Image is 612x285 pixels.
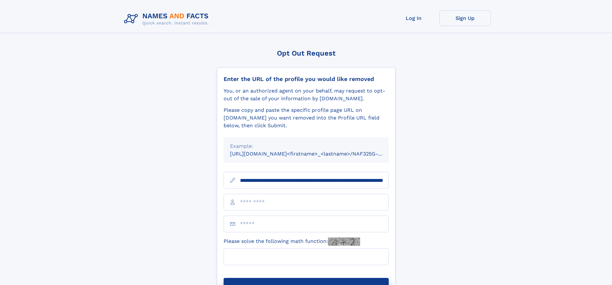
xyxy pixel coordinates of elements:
[230,142,382,150] div: Example:
[224,76,389,83] div: Enter the URL of the profile you would like removed
[439,10,491,26] a: Sign Up
[224,106,389,129] div: Please copy and paste the specific profile page URL on [DOMAIN_NAME] you want removed into the Pr...
[388,10,439,26] a: Log In
[230,151,401,157] small: [URL][DOMAIN_NAME]<firstname>_<lastname>/NAF325G-xxxxxxxx
[217,49,395,57] div: Opt Out Request
[121,10,214,28] img: Logo Names and Facts
[224,87,389,102] div: You, or an authorized agent on your behalf, may request to opt-out of the sale of your informatio...
[224,237,360,246] label: Please solve the following math function:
